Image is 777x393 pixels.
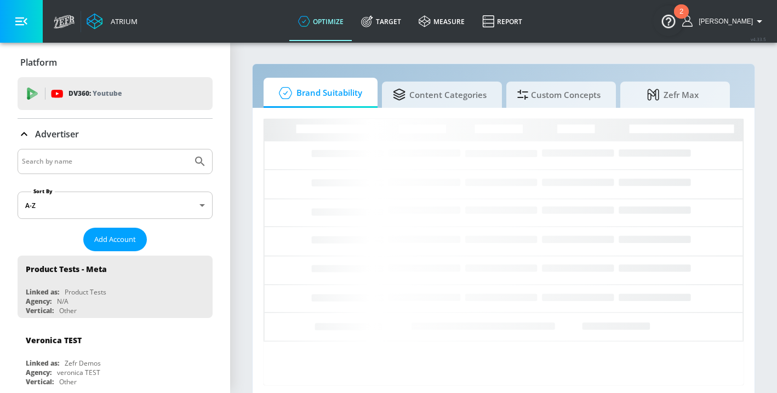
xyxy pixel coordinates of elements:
span: Brand Suitability [275,80,362,106]
span: v 4.33.5 [751,36,766,42]
a: optimize [289,2,352,41]
a: Target [352,2,410,41]
div: Other [59,377,77,386]
label: Sort By [31,188,55,195]
div: Product Tests [65,287,106,297]
span: Custom Concepts [517,82,601,108]
p: Platform [20,56,57,68]
span: Content Categories [393,82,487,108]
div: Agency: [26,368,52,377]
div: Linked as: [26,287,59,297]
div: DV360: Youtube [18,77,213,110]
a: measure [410,2,473,41]
p: Youtube [93,88,122,99]
div: Product Tests - MetaLinked as:Product TestsAgency:N/AVertical:Other [18,256,213,318]
div: Linked as: [26,359,59,368]
span: login as: kate.redfield@zefr.com [694,18,753,25]
div: Advertiser [18,119,213,149]
div: Agency: [26,297,52,306]
div: Vertical: [26,306,54,315]
span: Add Account [94,233,136,246]
a: Report [473,2,531,41]
div: Veronica TESTLinked as:Zefr DemosAgency:veronica TESTVertical:Other [18,327,213,389]
div: Zefr Demos [65,359,101,368]
input: Search by name [22,154,188,169]
div: A-Z [18,192,213,219]
div: 2 [679,11,683,26]
button: Add Account [83,228,147,251]
div: veronica TEST [57,368,100,377]
div: Other [59,306,77,315]
span: Zefr Max [631,82,715,108]
div: Atrium [106,16,138,26]
div: Product Tests - Meta [26,264,107,274]
p: Advertiser [35,128,79,140]
p: DV360: [68,88,122,100]
a: Atrium [87,13,138,30]
div: Platform [18,47,213,78]
div: Vertical: [26,377,54,386]
div: N/A [57,297,68,306]
button: [PERSON_NAME] [682,15,766,28]
div: Veronica TEST [26,335,82,345]
button: Open Resource Center, 2 new notifications [653,5,684,36]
